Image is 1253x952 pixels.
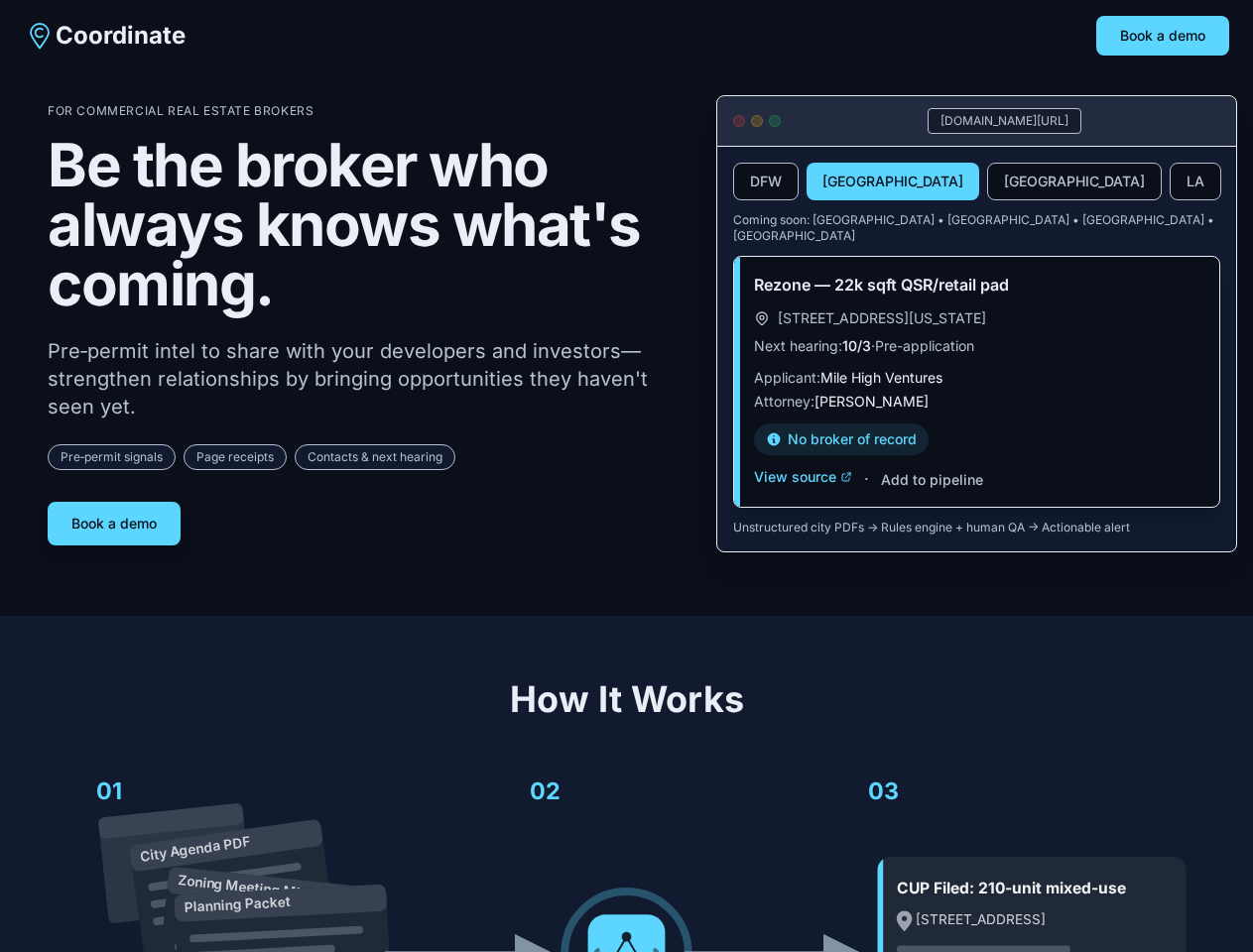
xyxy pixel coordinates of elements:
[754,392,1199,412] p: Attorney:
[48,103,685,119] p: For Commercial Real Estate Brokers
[48,135,685,313] h1: Be the broker who always knows what's coming.
[814,393,929,410] span: [PERSON_NAME]
[184,444,287,470] span: Page receipts
[1096,16,1229,56] button: Book a demo
[881,470,983,490] button: Add to pipeline
[807,163,979,200] button: [GEOGRAPHIC_DATA]
[530,776,561,805] text: 02
[754,336,1199,356] p: Next hearing: · Pre-application
[754,467,852,487] button: View source
[24,20,56,52] img: Coordinate
[96,776,122,805] text: 01
[295,444,455,470] span: Contacts & next hearing
[897,879,1126,897] text: CUP Filed: 210-unit mixed-use
[868,776,899,805] text: 03
[48,502,181,545] button: Book a demo
[733,212,1220,244] p: Coming soon: [GEOGRAPHIC_DATA] • [GEOGRAPHIC_DATA] • [GEOGRAPHIC_DATA] • [GEOGRAPHIC_DATA]
[733,520,1220,535] p: Unstructured city PDFs → Rules engine + human QA → Actionable alert
[916,911,1046,927] text: [STREET_ADDRESS]
[842,337,871,354] span: 10/3
[754,273,1199,297] h3: Rezone — 22k sqft QSR/retail pad
[733,163,799,200] button: DFW
[928,108,1081,134] div: [DOMAIN_NAME][URL]
[754,423,929,455] div: No broker of record
[48,337,685,420] p: Pre‑permit intel to share with your developers and investors—strengthen relationships by bringing...
[56,20,186,52] span: Coordinate
[778,308,986,328] span: [STREET_ADDRESS][US_STATE]
[820,369,942,386] span: Mile High Ventures
[864,467,869,491] span: ·
[1170,163,1221,200] button: LA
[184,893,291,915] text: Planning Packet
[139,833,251,864] text: City Agenda PDF
[177,872,336,904] text: Zoning Meeting Minutes
[48,444,176,470] span: Pre‑permit signals
[48,679,1205,719] h2: How It Works
[754,368,1199,388] p: Applicant:
[987,163,1162,200] button: [GEOGRAPHIC_DATA]
[24,20,186,52] a: Coordinate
